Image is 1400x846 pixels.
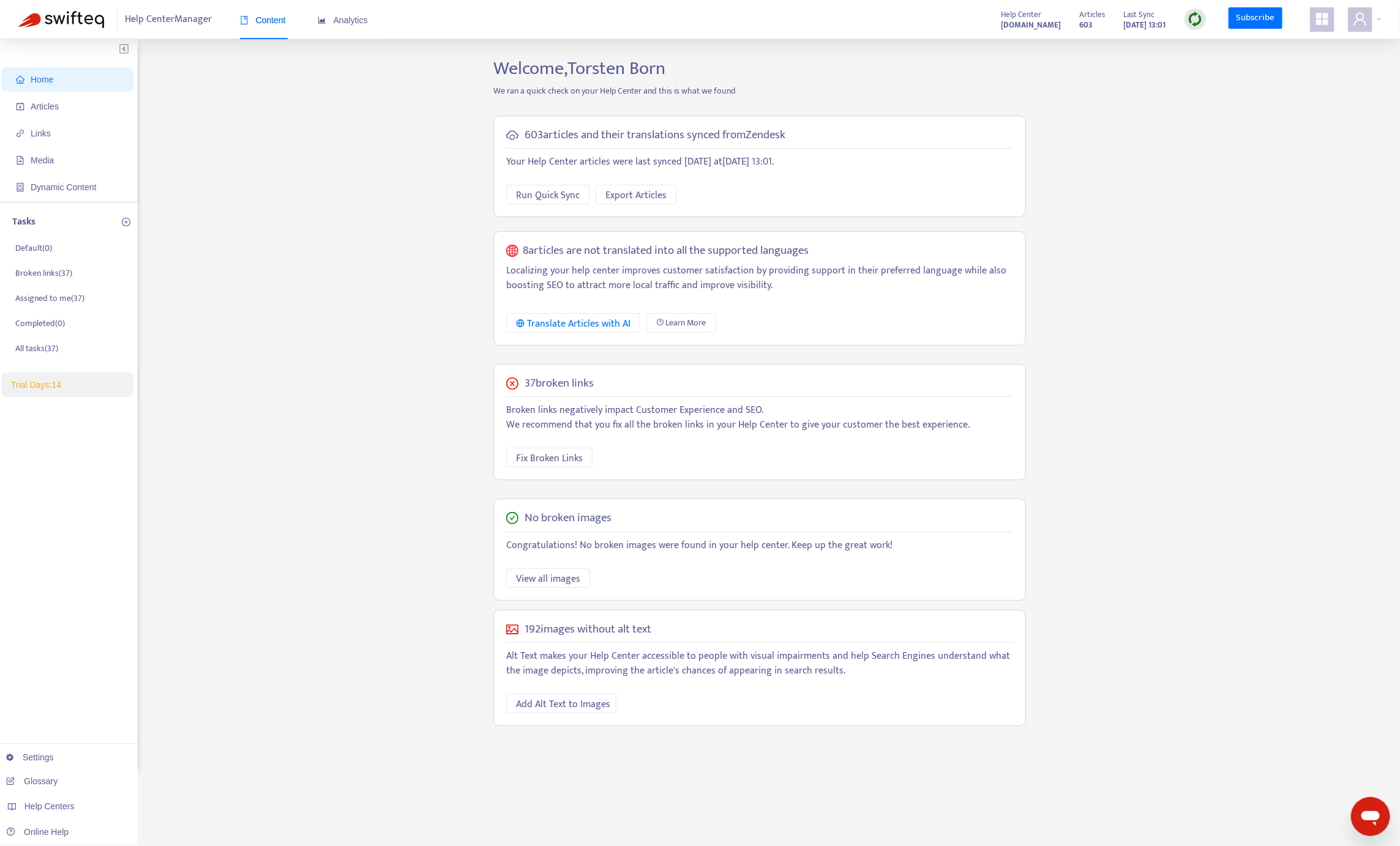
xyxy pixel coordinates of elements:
span: Run Quick Sync [516,188,580,203]
button: Run Quick Sync [506,185,590,204]
span: Analytics [318,15,368,25]
span: home [16,75,24,84]
span: Add Alt Text to Images [516,697,610,712]
span: Help Center [1001,8,1042,21]
img: sync.dc5367851b00ba804db3.png [1188,12,1203,27]
span: appstore [1315,12,1330,26]
span: check-circle [506,512,518,524]
p: We ran a quick check on your Help Center and this is what we found [484,84,1035,97]
span: Help Centers [24,801,75,811]
a: [DOMAIN_NAME] [1001,18,1061,32]
p: Broken links negatively impact Customer Experience and SEO. We recommend that you fix all the bro... [506,403,1013,432]
span: Articles [31,102,59,111]
span: link [16,129,24,138]
span: Fix Broken Links [516,451,583,466]
button: View all images [506,568,590,588]
span: cloud-sync [506,129,518,141]
span: Content [240,15,286,25]
img: Swifteq [18,11,104,28]
h5: 8 articles are not translated into all the supported languages [523,244,809,258]
span: Last Sync [1124,8,1155,21]
strong: [DATE] 13:01 [1124,18,1166,32]
span: picture [506,623,518,636]
a: Learn More [646,313,716,333]
span: Media [31,155,54,165]
span: Export Articles [605,188,667,203]
h5: 37 broken links [525,377,594,391]
span: Links [31,128,51,138]
span: container [16,183,24,191]
a: Online Help [6,827,69,837]
button: Add Alt Text to Images [506,694,616,713]
p: Default ( 0 ) [15,242,52,254]
span: Trial Days: 14 [11,380,61,390]
p: Alt Text makes your Help Center accessible to people with visual impairments and help Search Engi... [506,649,1013,678]
div: Translate Articles with AI [516,316,631,332]
p: All tasks ( 37 ) [15,342,58,355]
span: area-chart [318,16,326,24]
p: Assigned to me ( 37 ) [15,292,84,305]
span: Articles [1080,8,1106,21]
button: Translate Articles with AI [506,313,640,333]
a: Glossary [6,776,58,786]
p: Your Help Center articles were last synced [DATE] at [DATE] 13:01 . [506,155,1013,169]
span: View all images [516,571,580,587]
span: book [240,16,249,24]
button: Export Articles [596,185,676,204]
a: Subscribe [1229,7,1282,29]
p: Tasks [12,215,36,229]
button: Fix Broken Links [506,448,593,467]
a: Settings [6,752,54,762]
span: close-circle [506,377,518,390]
span: Learn More [666,316,706,330]
span: Help Center Manager [125,8,212,31]
span: Home [31,75,53,84]
span: Dynamic Content [31,182,96,192]
p: Broken links ( 37 ) [15,267,72,280]
strong: 603 [1080,18,1093,32]
span: global [506,244,518,258]
p: Localizing your help center improves customer satisfaction by providing support in their preferre... [506,264,1013,293]
span: file-image [16,156,24,165]
span: account-book [16,102,24,111]
p: Completed ( 0 ) [15,317,65,330]
span: Welcome, Torsten Born [493,53,665,84]
h5: No broken images [525,511,612,525]
p: Congratulations! No broken images were found in your help center. Keep up the great work! [506,538,1013,553]
iframe: Schaltfläche zum Öffnen des Messaging-Fensters [1351,797,1390,836]
span: user [1353,12,1368,26]
h5: 603 articles and their translations synced from Zendesk [525,128,785,143]
h5: 192 images without alt text [525,623,651,637]
span: plus-circle [122,218,130,226]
